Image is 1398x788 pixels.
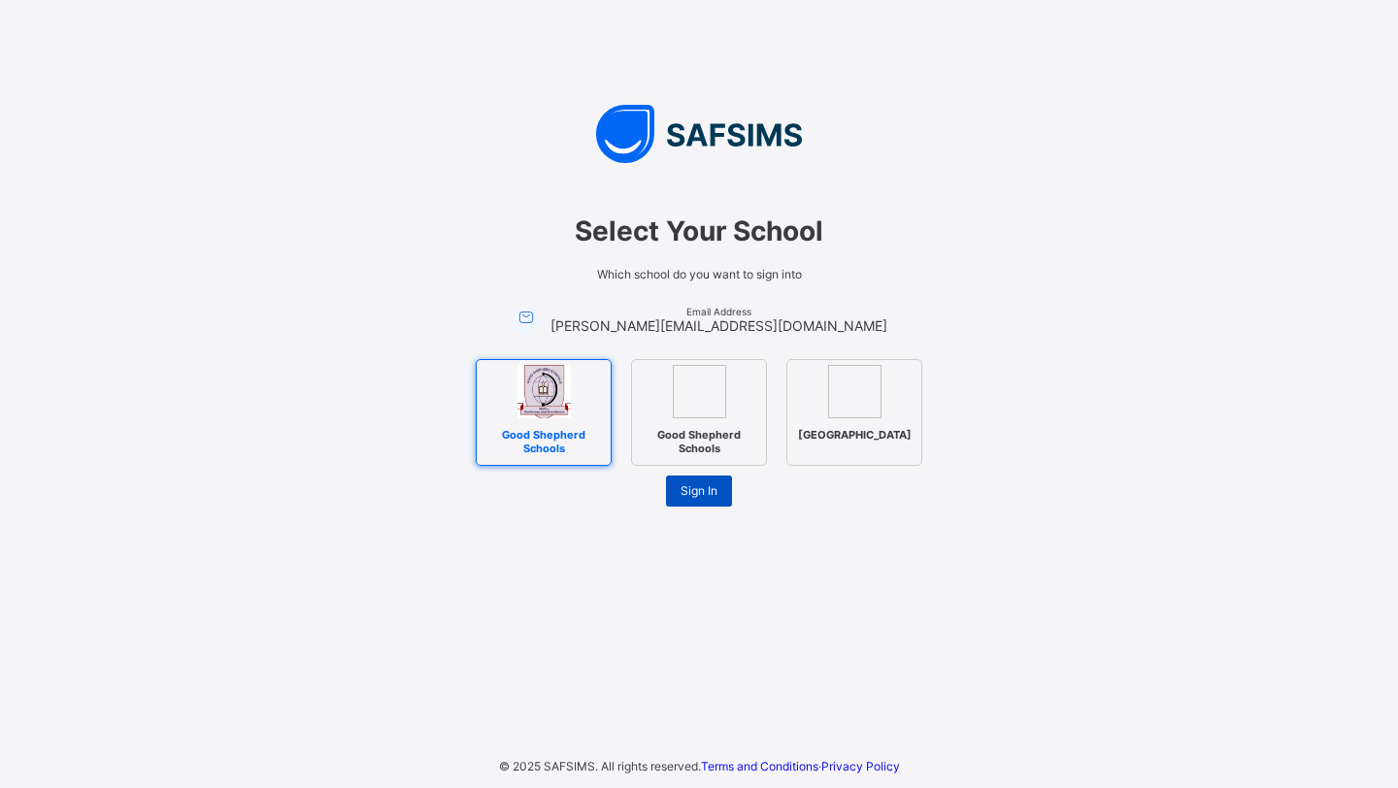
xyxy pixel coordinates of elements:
span: Good Shepherd Schools [484,423,603,460]
img: SAFSIMS Logo [408,105,990,163]
img: GOOD SHEPHERD SCHOOL HOPE TOWN [828,365,882,418]
span: Which school do you want to sign into [427,267,971,281]
img: Good Shepherd Schools [517,365,571,418]
span: Sign In [681,483,717,498]
a: Terms and Conditions [701,759,818,773]
a: Privacy Policy [821,759,900,773]
span: Select Your School [427,214,971,247]
span: [PERSON_NAME][EMAIL_ADDRESS][DOMAIN_NAME] [550,317,887,334]
span: [GEOGRAPHIC_DATA] [793,423,916,446]
span: Good Shepherd Schools [640,423,758,460]
img: Good Shepherd Schools [673,365,726,418]
span: Email Address [550,306,887,317]
span: © 2025 SAFSIMS. All rights reserved. [499,759,701,773]
span: · [701,759,900,773]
